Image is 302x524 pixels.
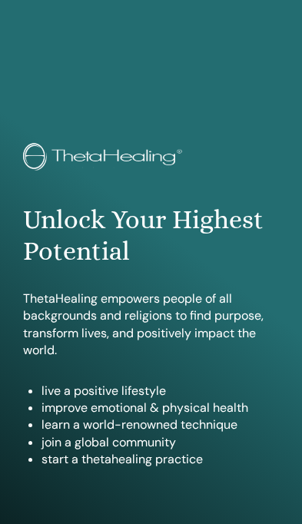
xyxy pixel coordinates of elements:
p: ThetaHealing empowers people of all backgrounds and religions to find purpose, transform lives, a... [23,290,279,360]
li: join a global community [41,434,279,451]
li: learn a world-renowned technique [41,416,279,433]
li: live a positive lifestyle [41,383,279,400]
li: start a thetahealing practice [41,451,279,468]
h1: Unlock Your Highest Potential [23,204,279,267]
li: improve emotional & physical health [41,400,279,416]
